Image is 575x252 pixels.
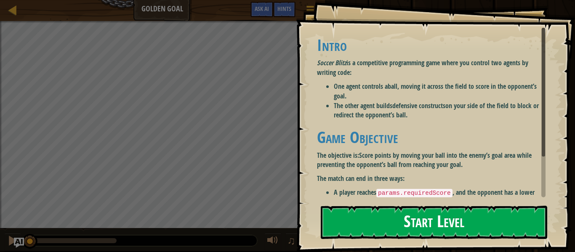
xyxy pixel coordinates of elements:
span: ♫ [287,234,295,247]
strong: ball [388,82,397,91]
li: One agent controls a , moving it across the field to score in the opponent’s goal. [334,82,546,101]
button: Ctrl + P: Pause [4,233,21,250]
p: The match can end in three ways: [317,174,546,183]
button: Adjust volume [264,233,281,250]
em: Soccer Blitz [317,58,346,67]
h1: Game Objective [317,128,546,146]
strong: Score points by moving your ball into the enemy’s goal area while preventing the opponent’s ball ... [317,151,532,170]
button: Ask AI [14,238,24,248]
button: Ask AI [250,2,273,17]
li: A player reaches , and the opponent has a lower score. [334,188,546,207]
code: params.requiredScore [376,189,453,197]
button: Start Level [321,206,547,239]
p: is a competitive programming game where you control two agents by writing code: [317,58,546,77]
button: ♫ [285,233,300,250]
li: The other agent builds on your side of the field to block or redirect the opponent’s ball. [334,101,546,120]
span: Ask AI [255,5,269,13]
strong: defensive constructs [392,101,445,110]
span: Hints [277,5,291,13]
p: The objective is: [317,151,546,170]
h1: Intro [317,36,546,54]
